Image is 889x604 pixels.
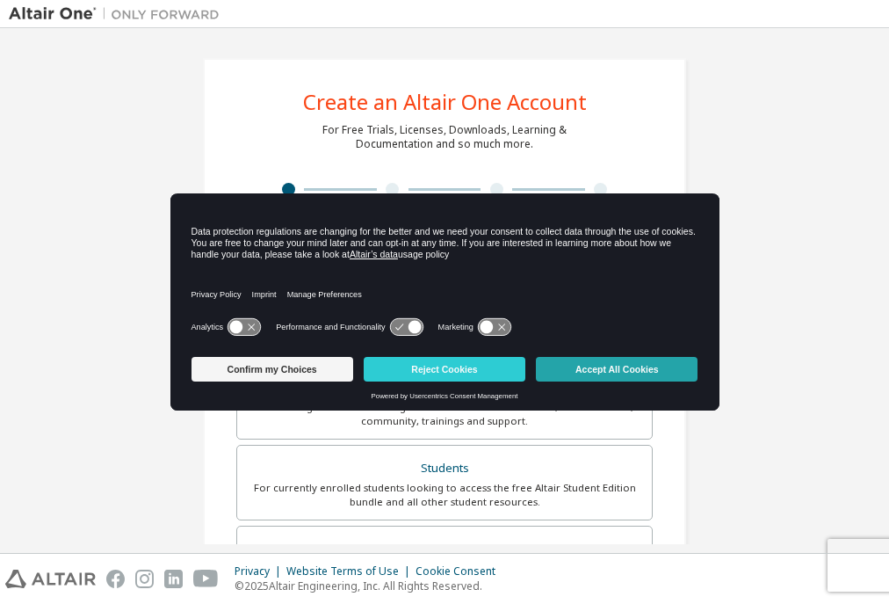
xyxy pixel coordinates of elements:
div: Website Terms of Use [286,564,416,579]
img: instagram.svg [135,570,154,588]
img: youtube.svg [193,570,219,588]
div: Faculty [248,537,641,562]
div: For currently enrolled students looking to access the free Altair Student Edition bundle and all ... [248,481,641,509]
img: facebook.svg [106,570,125,588]
img: Altair One [9,5,228,23]
div: Privacy [235,564,286,579]
div: For Free Trials, Licenses, Downloads, Learning & Documentation and so much more. [322,123,567,151]
p: © 2025 Altair Engineering, Inc. All Rights Reserved. [235,579,506,593]
div: Create an Altair One Account [303,91,587,113]
div: Students [248,456,641,481]
img: linkedin.svg [164,570,183,588]
div: For existing customers looking to access software downloads, HPC resources, community, trainings ... [248,400,641,428]
img: altair_logo.svg [5,570,96,588]
div: Cookie Consent [416,564,506,579]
